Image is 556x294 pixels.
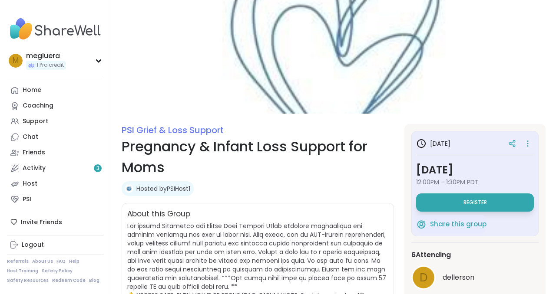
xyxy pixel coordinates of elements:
a: Coaching [7,98,104,114]
a: About Us [32,258,53,265]
a: Host [7,176,104,192]
div: Chat [23,133,38,141]
span: 3 [96,165,99,172]
span: d [420,269,428,286]
span: dellerson [443,272,474,283]
a: PSI Grief & Loss Support [122,124,224,136]
div: megluera [26,51,66,61]
span: 12:00PM - 1:30PM PDT [416,178,534,186]
div: Support [23,117,48,126]
a: Host Training [7,268,38,274]
img: PSIHost1 [125,184,133,193]
a: Hosted byPSIHost1 [136,184,190,193]
a: Redeem Code [52,278,86,284]
h3: [DATE] [416,138,450,149]
a: Safety Resources [7,278,49,284]
div: PSI [23,195,31,204]
div: Friends [23,148,45,157]
span: m [13,55,19,66]
a: PSI [7,192,104,207]
span: 6 Attending [411,250,451,260]
span: 1 Pro credit [36,62,64,69]
div: Coaching [23,101,53,110]
a: Help [69,258,79,265]
h3: [DATE] [416,162,534,178]
a: Support [7,114,104,129]
img: ShareWell Logomark [416,219,427,229]
div: Invite Friends [7,214,104,230]
div: Activity [23,164,46,173]
a: Safety Policy [42,268,73,274]
a: Activity3 [7,160,104,176]
a: Home [7,82,104,98]
img: ShareWell Nav Logo [7,14,104,44]
h2: About this Group [127,209,190,220]
div: Host [23,180,37,188]
a: Blog [89,278,99,284]
a: ddellerson [411,265,539,290]
div: Home [23,86,41,95]
button: Share this group [416,215,486,233]
a: Friends [7,145,104,160]
a: FAQ [56,258,66,265]
div: Logout [22,241,44,249]
h1: Pregnancy & Infant Loss Support for Moms [122,136,394,178]
span: Share this group [430,219,486,229]
span: Register [463,199,487,206]
a: Chat [7,129,104,145]
a: Logout [7,237,104,253]
a: Referrals [7,258,29,265]
button: Register [416,193,534,212]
